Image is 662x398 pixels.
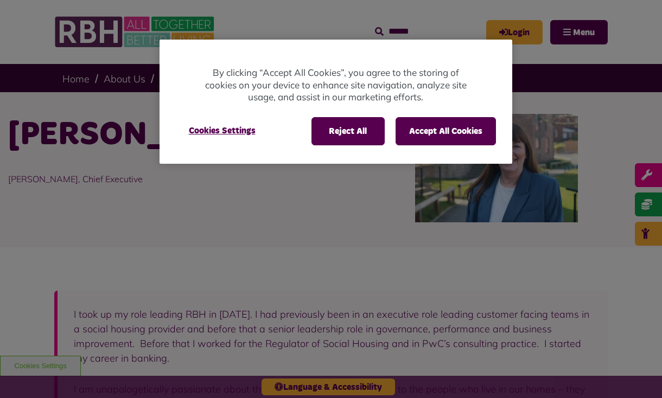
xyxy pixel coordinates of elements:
[176,117,269,144] button: Cookies Settings
[160,40,512,164] div: Privacy
[203,67,469,104] p: By clicking “Accept All Cookies”, you agree to the storing of cookies on your device to enhance s...
[160,40,512,164] div: Cookie banner
[311,117,385,145] button: Reject All
[396,117,496,145] button: Accept All Cookies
